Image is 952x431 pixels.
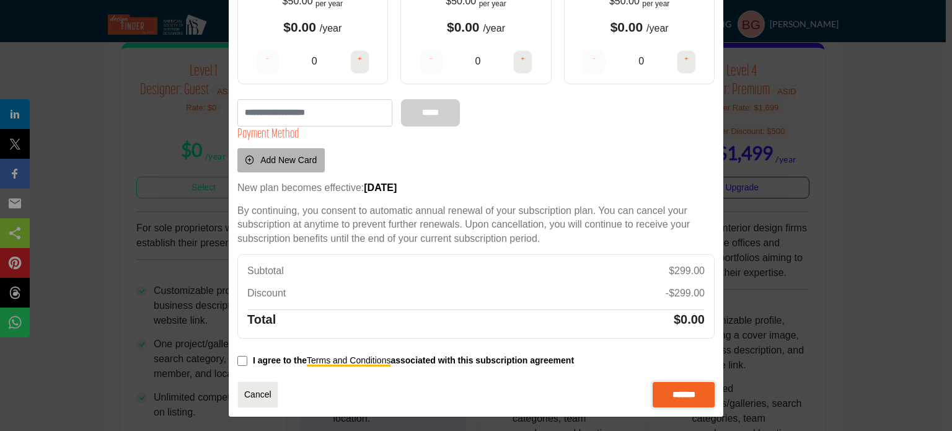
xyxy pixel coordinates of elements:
b: $0.00 [610,20,643,34]
p: New plan becomes effective: [237,181,715,195]
p: Subtotal [247,264,284,278]
p: By continuing, you consent to automatic annual renewal of your subscription plan. You can cancel ... [237,204,715,246]
p: I agree to the associated with this subscription agreement [253,355,574,367]
p: -$299.00 [666,287,705,300]
b: $0.00 [447,20,480,34]
span: /year [483,23,505,33]
h4: + [358,52,362,68]
button: + [350,50,369,74]
a: Terms and Conditions [307,355,390,365]
button: Add New Card [237,148,325,172]
p: 0 [638,54,644,69]
span: Add New Card [260,155,317,165]
span: /year [320,23,342,33]
p: 0 [475,54,481,69]
h5: $0.00 [674,310,705,329]
button: + [677,50,696,74]
h4: + [684,52,689,68]
p: Discount [247,287,286,300]
h4: Payment Method [237,127,715,142]
b: $0.00 [283,20,316,34]
h4: + [521,52,525,68]
span: /year [646,23,669,33]
p: 0 [312,54,317,69]
a: Close [237,381,278,408]
strong: [DATE] [364,182,397,193]
h5: Total [247,310,276,329]
p: $299.00 [669,264,705,278]
button: + [513,50,532,74]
